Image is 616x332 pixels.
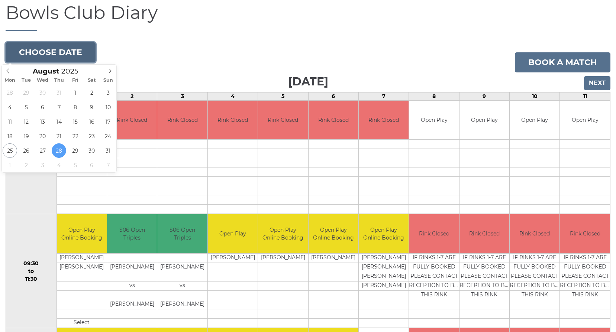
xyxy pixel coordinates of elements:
[3,143,17,158] span: August 25, 2025
[359,101,409,140] td: Rink Closed
[35,78,51,83] span: Wed
[101,114,115,129] span: August 17, 2025
[409,101,459,140] td: Open Play
[107,92,157,100] td: 2
[510,281,559,290] td: RECEPTION TO BOOK
[409,290,459,300] td: THIS RINK
[409,92,459,100] td: 8
[208,214,258,253] td: Open Play
[459,92,509,100] td: 9
[207,92,258,100] td: 4
[107,281,157,290] td: vs
[359,272,409,281] td: [PERSON_NAME]
[84,143,99,158] span: August 30, 2025
[35,114,50,129] span: August 13, 2025
[157,214,207,253] td: S06 Open Triples
[19,158,33,172] span: September 2, 2025
[18,78,35,83] span: Tue
[157,92,207,100] td: 3
[52,129,66,143] span: August 21, 2025
[57,214,107,253] td: Open Play Online Booking
[52,100,66,114] span: August 7, 2025
[57,263,107,272] td: [PERSON_NAME]
[68,100,83,114] span: August 8, 2025
[459,272,509,281] td: PLEASE CONTACT
[584,76,610,90] input: Next
[359,263,409,272] td: [PERSON_NAME]
[19,100,33,114] span: August 5, 2025
[68,129,83,143] span: August 22, 2025
[560,92,610,100] td: 11
[560,290,610,300] td: THIS RINK
[35,143,50,158] span: August 27, 2025
[510,263,559,272] td: FULLY BOOKED
[57,253,107,263] td: [PERSON_NAME]
[510,92,560,100] td: 10
[409,253,459,263] td: IF RINKS 1-7 ARE
[459,214,509,253] td: Rink Closed
[409,263,459,272] td: FULLY BOOKED
[84,158,99,172] span: September 6, 2025
[101,85,115,100] span: August 3, 2025
[52,158,66,172] span: September 4, 2025
[6,3,610,31] h1: Bowls Club Diary
[157,101,207,140] td: Rink Closed
[68,85,83,100] span: August 1, 2025
[84,100,99,114] span: August 9, 2025
[510,272,559,281] td: PLEASE CONTACT
[3,100,17,114] span: August 4, 2025
[258,253,308,263] td: [PERSON_NAME]
[560,263,610,272] td: FULLY BOOKED
[52,114,66,129] span: August 14, 2025
[52,85,66,100] span: July 31, 2025
[101,143,115,158] span: August 31, 2025
[68,158,83,172] span: September 5, 2025
[258,92,308,100] td: 5
[84,78,100,83] span: Sat
[309,214,358,253] td: Open Play Online Booking
[459,281,509,290] td: RECEPTION TO BOOK
[309,101,358,140] td: Rink Closed
[359,253,409,263] td: [PERSON_NAME]
[6,42,96,62] button: Choose date
[515,52,610,72] a: Book a match
[157,281,207,290] td: vs
[510,290,559,300] td: THIS RINK
[107,214,157,253] td: S06 Open Triples
[100,78,116,83] span: Sun
[510,253,559,263] td: IF RINKS 1-7 ARE
[157,300,207,309] td: [PERSON_NAME]
[157,263,207,272] td: [PERSON_NAME]
[84,114,99,129] span: August 16, 2025
[510,101,559,140] td: Open Play
[107,300,157,309] td: [PERSON_NAME]
[459,253,509,263] td: IF RINKS 1-7 ARE
[35,129,50,143] span: August 20, 2025
[33,68,59,75] span: Scroll to increment
[358,92,409,100] td: 7
[51,78,67,83] span: Thu
[459,263,509,272] td: FULLY BOOKED
[3,114,17,129] span: August 11, 2025
[309,253,358,263] td: [PERSON_NAME]
[409,281,459,290] td: RECEPTION TO BOOK
[510,214,559,253] td: Rink Closed
[3,85,17,100] span: July 28, 2025
[3,129,17,143] span: August 18, 2025
[19,143,33,158] span: August 26, 2025
[19,114,33,129] span: August 12, 2025
[68,143,83,158] span: August 29, 2025
[19,129,33,143] span: August 19, 2025
[84,85,99,100] span: August 2, 2025
[2,78,18,83] span: Mon
[107,101,157,140] td: Rink Closed
[409,214,459,253] td: Rink Closed
[459,101,509,140] td: Open Play
[35,100,50,114] span: August 6, 2025
[560,272,610,281] td: PLEASE CONTACT
[59,67,88,75] input: Scroll to increment
[3,158,17,172] span: September 1, 2025
[208,253,258,263] td: [PERSON_NAME]
[101,129,115,143] span: August 24, 2025
[101,158,115,172] span: September 7, 2025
